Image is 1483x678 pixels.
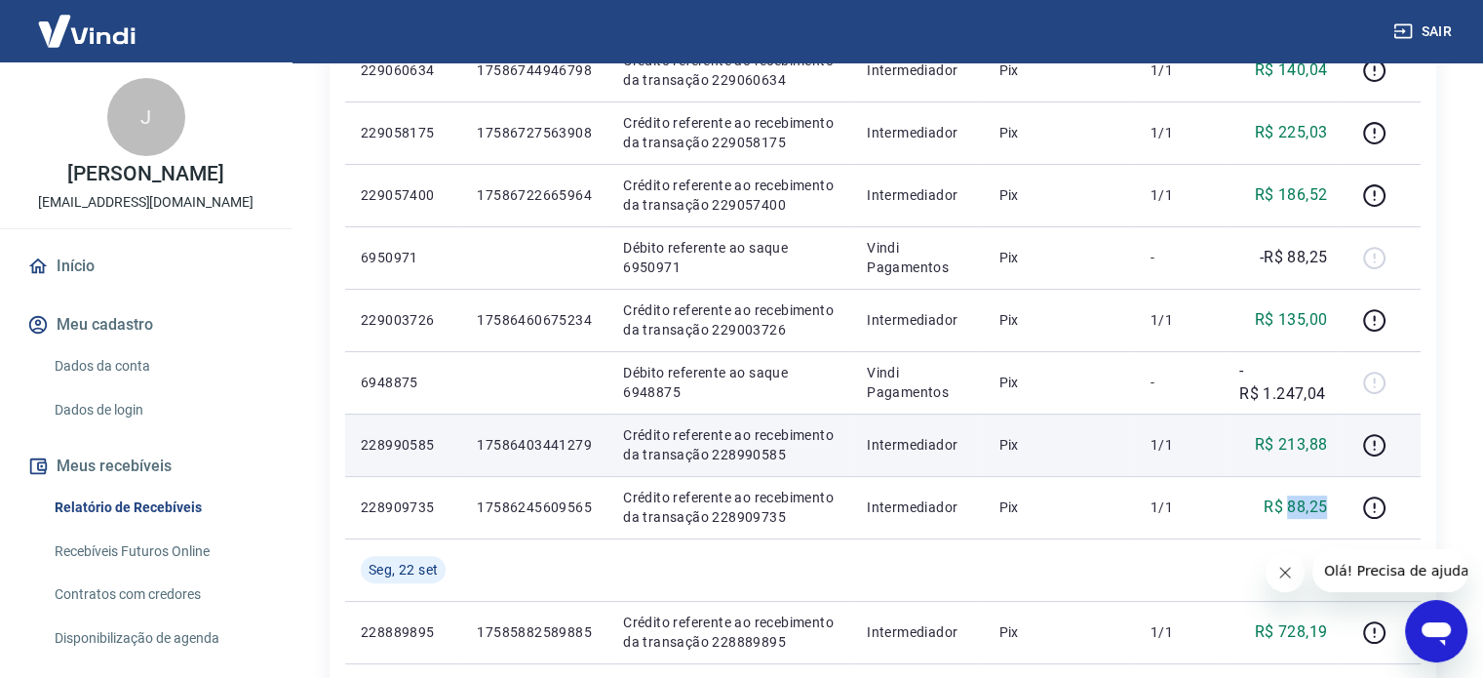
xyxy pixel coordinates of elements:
p: Pix [998,435,1118,455]
p: -R$ 88,25 [1260,246,1328,269]
p: Intermediador [867,622,967,642]
p: Pix [998,498,1118,517]
a: Dados de login [47,390,268,430]
button: Meus recebíveis [23,445,268,488]
p: Intermediador [867,310,967,330]
p: Crédito referente ao recebimento da transação 228889895 [623,613,836,652]
a: Relatório de Recebíveis [47,488,268,528]
p: 17586727563908 [477,123,592,142]
p: 1/1 [1151,123,1208,142]
p: R$ 225,03 [1255,121,1328,144]
a: Contratos com credores [47,575,268,615]
p: Crédito referente ao recebimento da transação 229057400 [623,176,836,215]
p: Pix [998,123,1118,142]
p: [EMAIL_ADDRESS][DOMAIN_NAME] [38,192,254,213]
p: R$ 88,25 [1264,496,1327,519]
p: Pix [998,310,1118,330]
div: J [107,78,185,156]
p: 229057400 [361,185,446,205]
p: Intermediador [867,435,967,455]
p: 6950971 [361,248,446,267]
p: 1/1 [1151,60,1208,80]
p: 228909735 [361,498,446,517]
p: [PERSON_NAME] [67,164,223,184]
p: 229003726 [361,310,446,330]
p: 17586744946798 [477,60,592,80]
p: Débito referente ao saque 6950971 [623,238,836,277]
p: 1/1 [1151,498,1208,517]
p: 1/1 [1151,622,1208,642]
p: Intermediador [867,498,967,517]
p: Pix [998,373,1118,392]
p: - [1151,373,1208,392]
span: Seg, 22 set [369,560,438,579]
p: - [1151,248,1208,267]
p: 17586245609565 [477,498,592,517]
p: Pix [998,248,1118,267]
p: 17586722665964 [477,185,592,205]
p: 6948875 [361,373,446,392]
p: 17585882589885 [477,622,592,642]
p: Intermediador [867,123,967,142]
p: Vindi Pagamentos [867,238,967,277]
p: 228990585 [361,435,446,455]
iframe: Mensagem da empresa [1312,549,1467,592]
p: Intermediador [867,185,967,205]
iframe: Botão para abrir a janela de mensagens [1405,600,1467,662]
a: Dados da conta [47,346,268,386]
a: Recebíveis Futuros Online [47,532,268,572]
p: Crédito referente ao recebimento da transação 229058175 [623,113,836,152]
p: 17586460675234 [477,310,592,330]
p: Crédito referente ao recebimento da transação 228909735 [623,488,836,527]
p: Pix [998,60,1118,80]
a: Disponibilização de agenda [47,618,268,658]
p: 228889895 [361,622,446,642]
iframe: Fechar mensagem [1266,553,1305,592]
img: Vindi [23,1,150,60]
a: Início [23,245,268,288]
p: Crédito referente ao recebimento da transação 228990585 [623,425,836,464]
p: 1/1 [1151,435,1208,455]
p: 17586403441279 [477,435,592,455]
p: Débito referente ao saque 6948875 [623,363,836,402]
p: Crédito referente ao recebimento da transação 229003726 [623,300,836,339]
p: R$ 213,88 [1255,433,1328,457]
p: R$ 728,19 [1255,620,1328,644]
p: -R$ 1.247,04 [1239,359,1327,406]
p: 1/1 [1151,185,1208,205]
p: 229060634 [361,60,446,80]
button: Meu cadastro [23,303,268,346]
p: R$ 135,00 [1255,308,1328,332]
p: Intermediador [867,60,967,80]
p: 1/1 [1151,310,1208,330]
span: Olá! Precisa de ajuda? [12,14,164,29]
p: Crédito referente ao recebimento da transação 229060634 [623,51,836,90]
p: 229058175 [361,123,446,142]
p: Pix [998,185,1118,205]
p: R$ 140,04 [1255,59,1328,82]
button: Sair [1389,14,1460,50]
p: Vindi Pagamentos [867,363,967,402]
p: Pix [998,622,1118,642]
p: R$ 186,52 [1255,183,1328,207]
